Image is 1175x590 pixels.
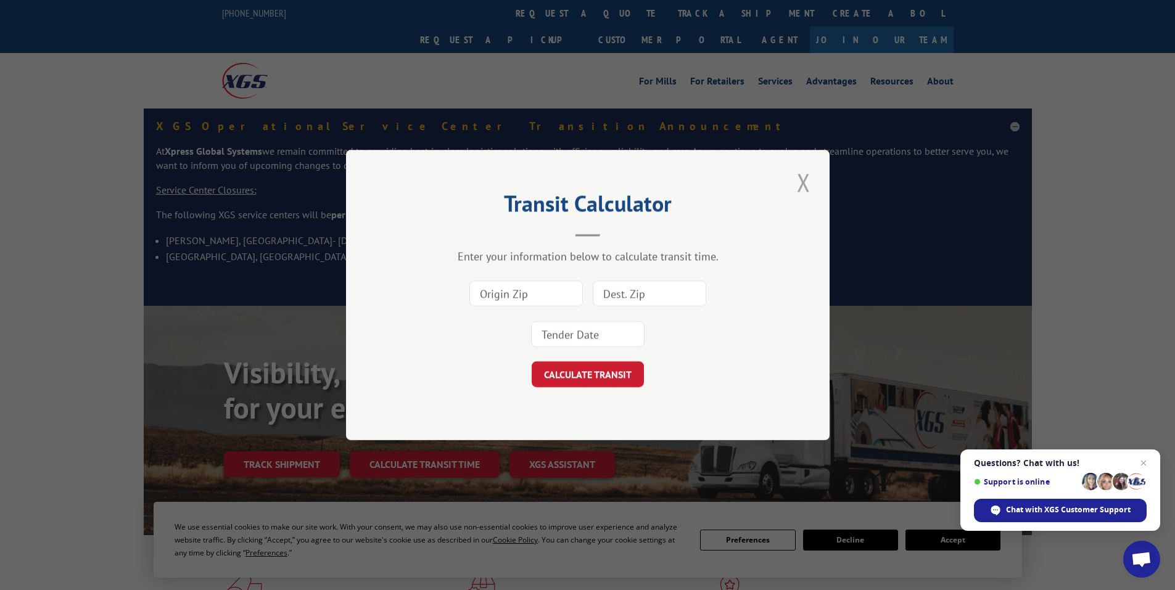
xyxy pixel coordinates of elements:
[1123,541,1160,578] a: Open chat
[593,281,706,306] input: Dest. Zip
[531,321,645,347] input: Tender Date
[974,499,1147,522] span: Chat with XGS Customer Support
[532,361,644,387] button: CALCULATE TRANSIT
[408,249,768,263] div: Enter your information below to calculate transit time.
[408,195,768,218] h2: Transit Calculator
[974,477,1078,486] span: Support is online
[974,458,1147,468] span: Questions? Chat with us!
[469,281,583,306] input: Origin Zip
[793,165,814,199] button: Close modal
[1006,504,1131,515] span: Chat with XGS Customer Support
